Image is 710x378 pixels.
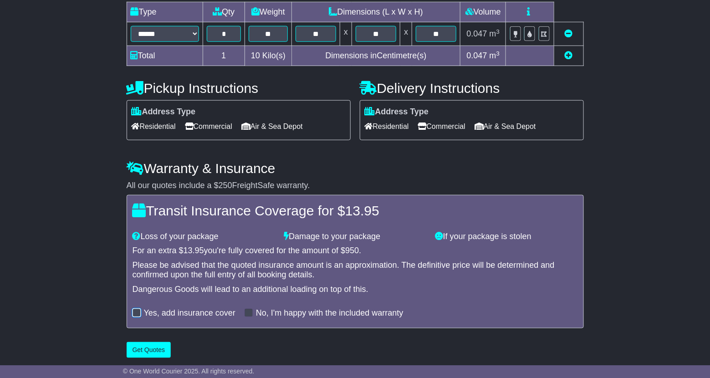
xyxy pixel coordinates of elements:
[127,46,203,66] td: Total
[123,368,255,375] span: © One World Courier 2025. All rights reserved.
[133,246,578,256] div: For an extra $ you're fully covered for the amount of $ .
[251,51,260,60] span: 10
[132,119,176,133] span: Residential
[460,2,506,22] td: Volume
[127,2,203,22] td: Type
[203,2,245,22] td: Qty
[128,232,280,242] div: Loss of your package
[203,46,245,66] td: 1
[418,119,465,133] span: Commercial
[241,119,303,133] span: Air & Sea Depot
[496,28,500,35] sup: 3
[256,308,404,318] label: No, I'm happy with the included warranty
[565,51,573,60] a: Add new item
[490,29,500,38] span: m
[185,119,232,133] span: Commercial
[184,246,204,255] span: 13.95
[365,119,409,133] span: Residential
[127,342,171,358] button: Get Quotes
[127,181,584,191] div: All our quotes include a $ FreightSafe warranty.
[132,107,196,117] label: Address Type
[127,81,351,96] h4: Pickup Instructions
[133,261,578,280] div: Please be advised that the quoted insurance amount is an approximation. The definitive price will...
[133,203,578,218] h4: Transit Insurance Coverage for $
[340,22,352,46] td: x
[127,161,584,176] h4: Warranty & Insurance
[365,107,429,117] label: Address Type
[431,232,582,242] div: If your package is stolen
[245,46,292,66] td: Kilo(s)
[279,232,431,242] div: Damage to your package
[133,285,578,295] div: Dangerous Goods will lead to an additional loading on top of this.
[360,81,584,96] h4: Delivery Instructions
[345,203,379,218] span: 13.95
[144,308,235,318] label: Yes, add insurance cover
[490,51,500,60] span: m
[496,50,500,57] sup: 3
[345,246,359,255] span: 950
[245,2,292,22] td: Weight
[291,46,460,66] td: Dimensions in Centimetre(s)
[475,119,536,133] span: Air & Sea Depot
[467,51,487,60] span: 0.047
[291,2,460,22] td: Dimensions (L x W x H)
[400,22,412,46] td: x
[467,29,487,38] span: 0.047
[219,181,232,190] span: 250
[565,29,573,38] a: Remove this item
